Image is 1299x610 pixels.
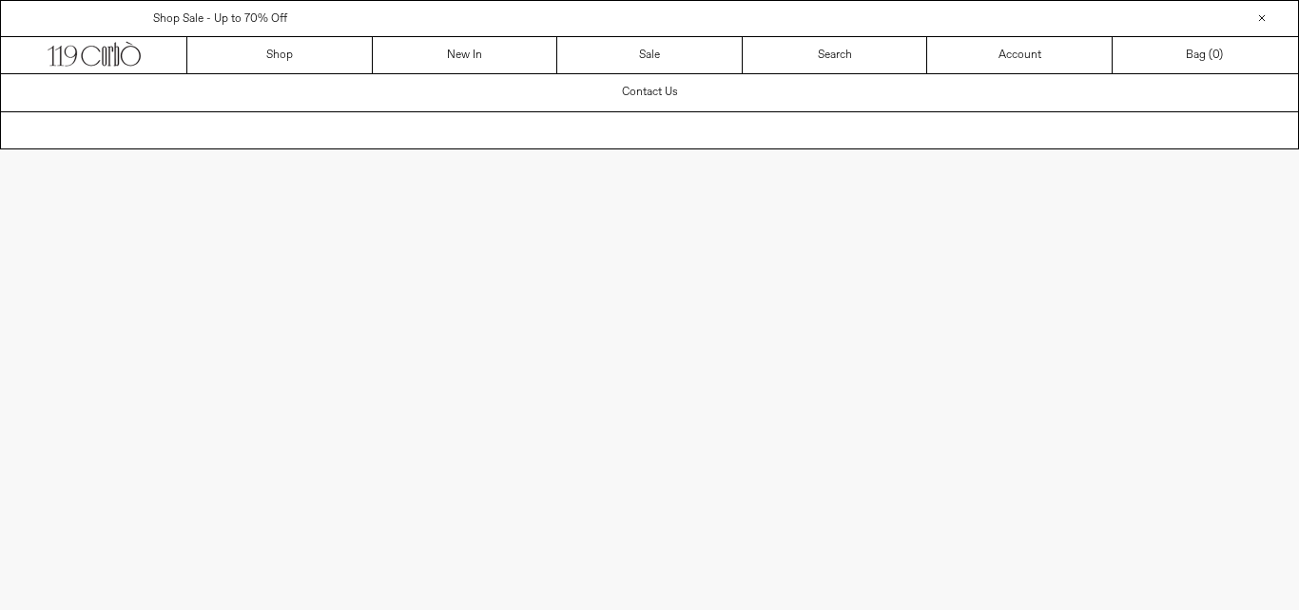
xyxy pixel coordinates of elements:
a: New In [373,37,558,73]
a: Search [743,37,928,73]
span: 0 [1212,48,1219,63]
a: Shop [187,37,373,73]
a: Shop Sale - Up to 70% Off [153,11,287,27]
a: Sale [557,37,743,73]
span: ) [1212,47,1223,64]
h1: Contact Us [622,76,678,108]
a: Bag () [1113,37,1298,73]
a: Account [927,37,1113,73]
